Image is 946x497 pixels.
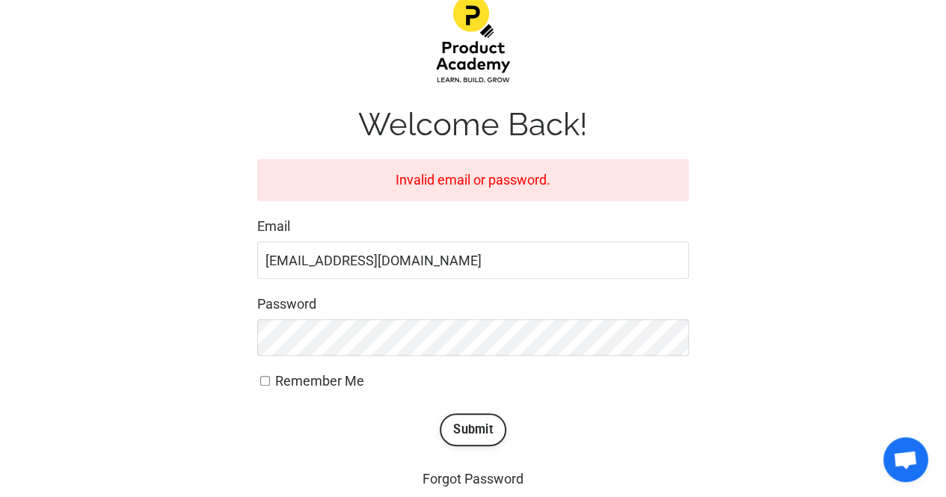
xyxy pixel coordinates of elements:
div: Invalid email or password. [257,159,689,202]
label: Password [257,294,689,315]
input: Remember Me [260,376,270,386]
button: Submit [440,413,506,446]
div: Open chat [883,437,928,482]
a: Forgot Password [423,471,523,487]
h1: Welcome Back! [257,106,689,143]
span: Remember Me [275,373,364,389]
label: Email [257,216,689,238]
